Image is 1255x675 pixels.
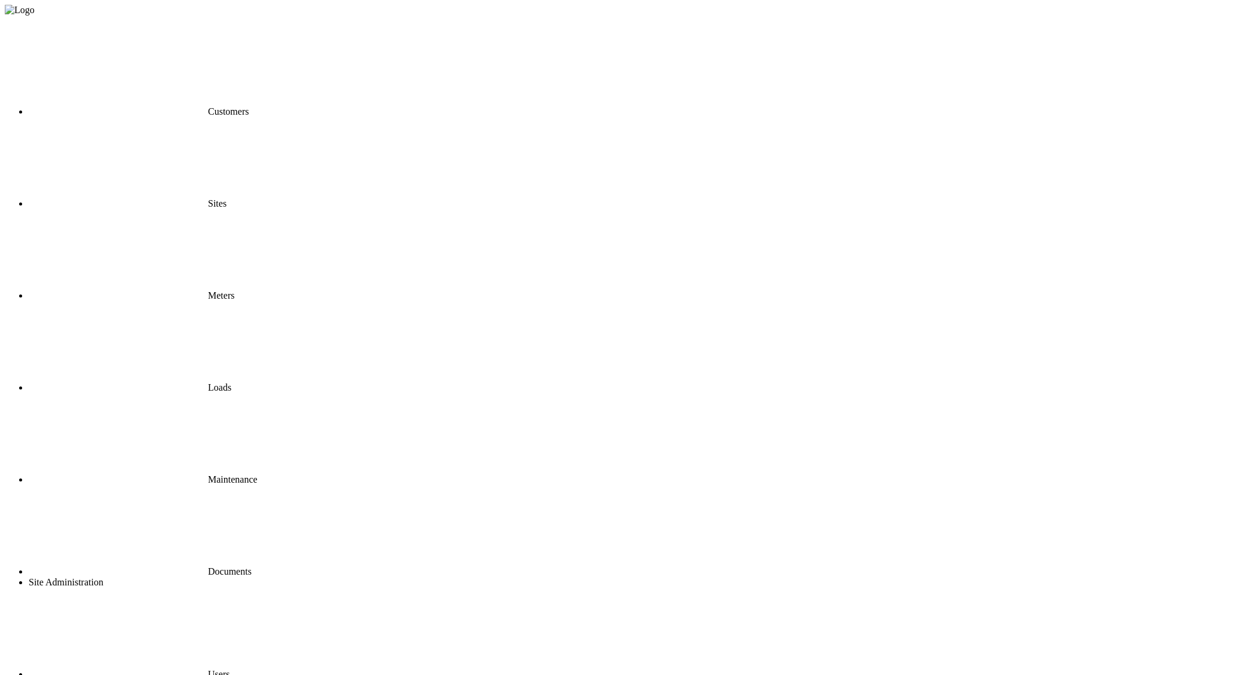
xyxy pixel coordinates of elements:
[29,474,258,484] a: Maintenance
[29,566,252,576] a: Documents
[29,290,234,300] a: Meters
[29,577,1250,588] li: Site Administration
[29,382,231,392] a: Loads
[29,106,249,116] a: Customers
[5,5,35,16] img: Logo
[29,198,226,208] a: Sites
